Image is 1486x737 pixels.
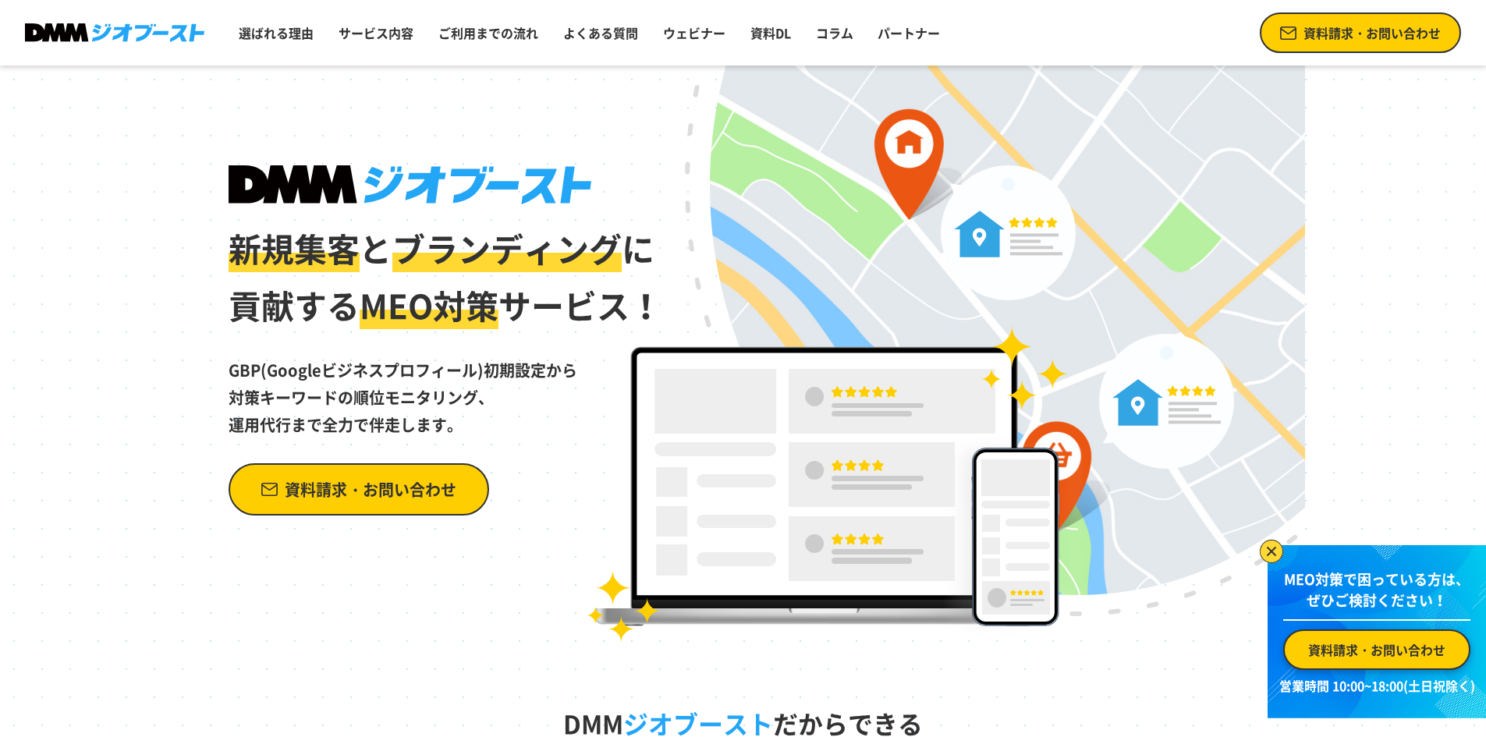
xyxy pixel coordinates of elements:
[432,17,544,48] a: ご利用までの流れ
[229,165,664,335] h1: と に 貢献する サービス！
[557,17,644,48] a: よくある質問
[1308,640,1445,659] span: 資料請求・お問い合わせ
[360,281,498,329] span: MEO対策
[871,17,946,48] a: パートナー
[285,476,456,503] span: 資料請求・お問い合わせ
[1260,540,1283,563] img: バナーを閉じる
[229,335,664,438] p: GBP(Googleビジネスプロフィール)初期設定から 対策キーワードの順位モニタリング、 運用代行まで全力で伴走します。
[1303,23,1441,42] span: 資料請求・お問い合わせ
[1283,569,1470,621] p: MEO対策で困っている方は、 ぜひご検討ください！
[229,463,489,516] a: 資料請求・お問い合わせ
[25,23,204,43] img: DMMジオブースト
[332,17,420,48] a: サービス内容
[229,224,360,272] span: 新規集客
[657,17,732,48] a: ウェビナー
[1283,629,1470,670] a: 資料請求・お問い合わせ
[392,224,622,272] span: ブランディング
[1277,676,1477,695] p: 営業時間 10:00~18:00(土日祝除く)
[229,165,591,204] img: DMMジオブースト
[232,17,320,48] a: 選ばれる理由
[810,17,860,48] a: コラム
[744,17,797,48] a: 資料DL
[1260,12,1461,53] a: 資料請求・お問い合わせ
